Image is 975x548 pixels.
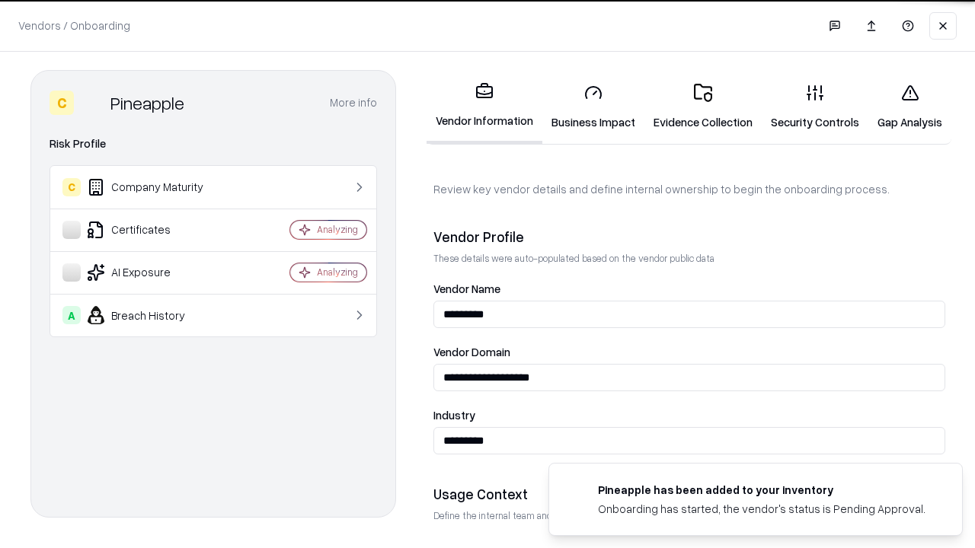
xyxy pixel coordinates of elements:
div: Analyzing [317,223,358,236]
div: C [50,91,74,115]
div: Pineapple has been added to your inventory [598,482,925,498]
div: Company Maturity [62,178,245,196]
a: Evidence Collection [644,72,762,142]
div: Risk Profile [50,135,377,153]
div: A [62,306,81,324]
button: More info [330,89,377,116]
label: Vendor Domain [433,346,945,358]
a: Business Impact [542,72,644,142]
div: Certificates [62,221,245,239]
label: Vendor Name [433,283,945,295]
p: Vendors / Onboarding [18,18,130,33]
p: These details were auto-populated based on the vendor public data [433,252,945,265]
div: Analyzing [317,266,358,279]
a: Security Controls [762,72,868,142]
p: Define the internal team and reason for using this vendor. This helps assess business relevance a... [433,509,945,522]
img: pineappleenergy.com [567,482,586,500]
div: Pineapple [110,91,184,115]
a: Vendor Information [427,70,542,144]
div: Onboarding has started, the vendor's status is Pending Approval. [598,501,925,517]
div: Vendor Profile [433,228,945,246]
div: C [62,178,81,196]
img: Pineapple [80,91,104,115]
p: Review key vendor details and define internal ownership to begin the onboarding process. [433,181,945,197]
label: Industry [433,409,945,421]
a: Gap Analysis [868,72,951,142]
div: Breach History [62,306,245,324]
div: AI Exposure [62,263,245,282]
div: Usage Context [433,485,945,503]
